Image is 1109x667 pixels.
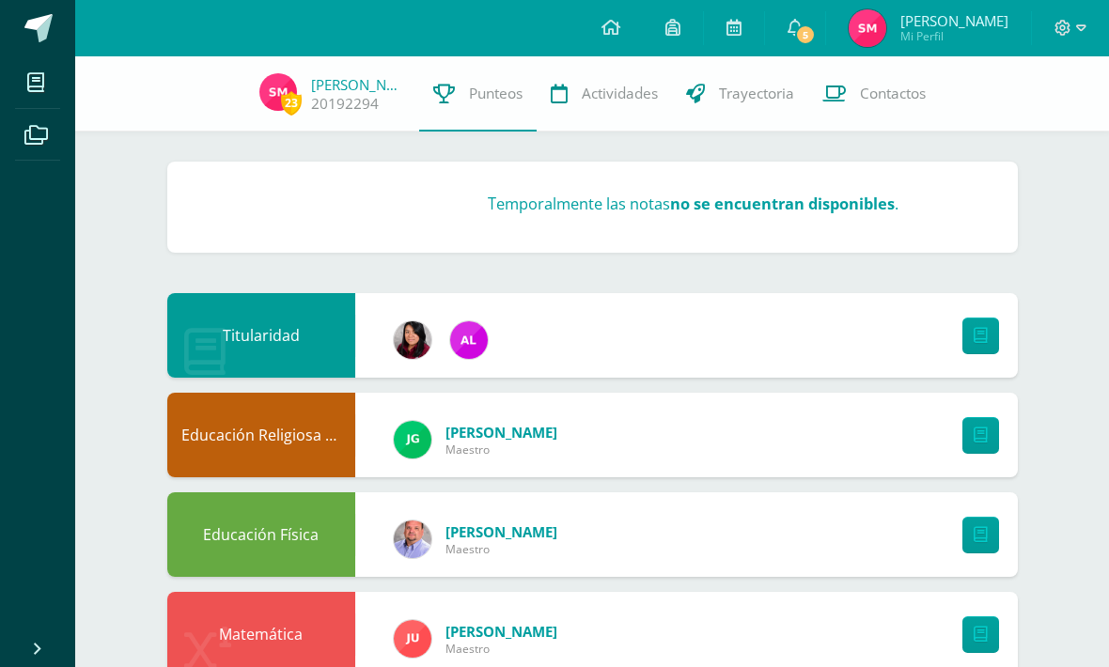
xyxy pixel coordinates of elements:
[795,24,816,45] span: 5
[672,56,808,132] a: Trayectoria
[394,520,431,558] img: 6c58b5a751619099581147680274b29f.png
[582,84,658,103] span: Actividades
[445,522,557,541] span: [PERSON_NAME]
[808,56,940,132] a: Contactos
[281,91,302,115] span: 23
[488,193,898,214] h3: Temporalmente las notas .
[469,84,523,103] span: Punteos
[537,56,672,132] a: Actividades
[719,84,794,103] span: Trayectoria
[860,84,926,103] span: Contactos
[445,442,557,458] span: Maestro
[900,11,1008,30] span: [PERSON_NAME]
[394,321,431,359] img: 374004a528457e5f7e22f410c4f3e63e.png
[259,73,297,111] img: f2479564556adaf5e3a6bc9a0fa8aaf0.png
[311,94,379,114] a: 20192294
[445,641,557,657] span: Maestro
[670,193,895,214] strong: no se encuentran disponibles
[167,492,355,577] div: Educación Física
[394,421,431,458] img: 3da61d9b1d2c0c7b8f7e89c78bbce001.png
[167,393,355,477] div: Educación Religiosa Escolar
[445,541,557,557] span: Maestro
[445,423,557,442] span: [PERSON_NAME]
[419,56,537,132] a: Punteos
[311,75,405,94] a: [PERSON_NAME]
[900,28,1008,44] span: Mi Perfil
[849,9,886,47] img: f2479564556adaf5e3a6bc9a0fa8aaf0.png
[394,620,431,658] img: b5613e1a4347ac065b47e806e9a54e9c.png
[450,321,488,359] img: 775a36a8e1830c9c46756a1d4adc11d7.png
[445,622,557,641] span: [PERSON_NAME]
[167,293,355,378] div: Titularidad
